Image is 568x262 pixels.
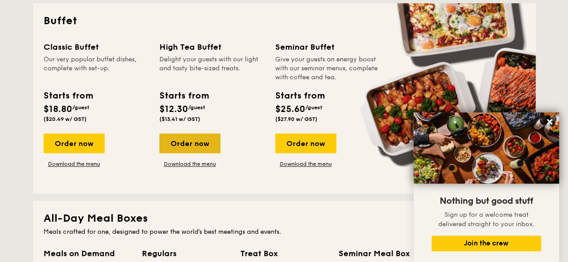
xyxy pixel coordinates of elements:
a: Download the menu [159,160,220,168]
div: Order now [159,133,220,153]
div: Give your guests an energy boost with our seminar menus, complete with coffee and tea. [275,55,380,82]
div: Regulars [142,247,229,260]
div: Starts from [44,89,92,103]
h2: All-Day Meal Boxes [44,211,525,226]
div: Starts from [275,89,324,103]
div: Meals crafted for one, designed to power the world's best meetings and events. [44,228,525,236]
button: Close [542,115,557,129]
div: Seminar Meal Box [339,247,426,260]
div: Seminar Buffet [275,41,380,53]
div: Order now [44,133,105,153]
span: $18.80 [44,104,72,115]
span: /guest [188,104,205,111]
span: ($13.41 w/ GST) [159,116,200,122]
div: Order now [275,133,336,153]
div: Treat Box [240,247,328,260]
h2: Buffet [44,14,525,28]
span: /guest [305,104,322,111]
span: Nothing but good stuff [440,196,533,206]
div: Classic Buffet [44,41,149,53]
span: Sign up for a welcome treat delivered straight to your inbox. [438,211,534,228]
span: $12.30 [159,104,188,115]
span: ($20.49 w/ GST) [44,116,87,122]
span: /guest [72,104,89,111]
span: $25.60 [275,104,305,115]
div: Starts from [159,89,208,103]
button: Join the crew [432,236,541,251]
div: Our very popular buffet dishes, complete with set-up. [44,55,149,82]
span: ($27.90 w/ GST) [275,116,317,122]
a: Download the menu [275,160,336,168]
img: DSC07876-Edit02-Large.jpeg [414,112,559,184]
div: Delight your guests with our light and tasty bite-sized treats. [159,55,264,82]
a: Download the menu [44,160,105,168]
div: High Tea Buffet [159,41,264,53]
div: Meals on Demand [44,247,131,260]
